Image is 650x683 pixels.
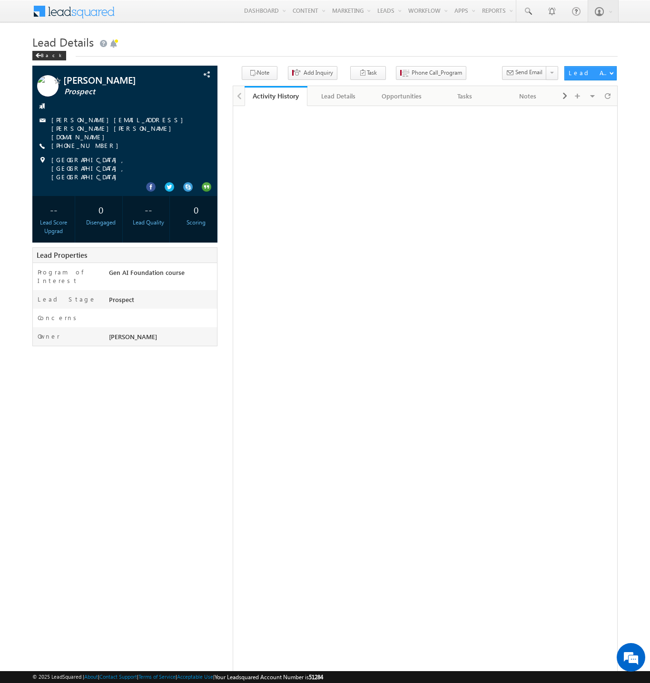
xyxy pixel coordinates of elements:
button: Add Inquiry [288,66,337,80]
a: Back [32,50,71,59]
a: Contact Support [99,673,137,680]
label: Concerns [38,313,80,322]
span: [PHONE_NUMBER] [51,141,123,151]
span: [PERSON_NAME] [109,332,157,341]
button: Lead Actions [564,66,617,80]
div: Opportunities [378,90,425,102]
span: Your Leadsquared Account Number is [215,673,323,681]
a: Terms of Service [138,673,176,680]
div: Lead Details [315,90,362,102]
span: Send Email [515,68,542,77]
div: Gen AI Foundation course [107,268,217,281]
a: About [84,673,98,680]
div: Disengaged [82,218,120,227]
span: © 2025 LeadSquared | | | | | [32,673,323,682]
a: Activity History [245,86,307,106]
div: -- [35,201,72,218]
button: Send Email [502,66,547,80]
div: Activity History [252,91,300,100]
div: 0 [82,201,120,218]
button: Note [242,66,277,80]
div: Scoring [177,218,215,227]
a: [PERSON_NAME][EMAIL_ADDRESS][PERSON_NAME][PERSON_NAME][DOMAIN_NAME] [51,116,188,141]
a: Acceptable Use [177,673,213,680]
label: Program of Interest [38,268,99,285]
a: Lead Details [307,86,370,106]
div: Lead Actions [569,68,609,77]
div: Lead Quality [130,218,167,227]
div: Lead Score Upgrad [35,218,72,235]
label: Lead Stage [38,295,96,303]
span: Phone Call_Program [412,68,462,77]
span: Lead Details [32,34,94,49]
div: Tasks [441,90,488,102]
a: Tasks [433,86,496,106]
div: 0 [177,201,215,218]
span: [GEOGRAPHIC_DATA], [GEOGRAPHIC_DATA], [GEOGRAPHIC_DATA] [51,156,200,181]
span: Lead Properties [37,250,87,260]
button: Phone Call_Program [396,66,466,80]
div: Notes [504,90,551,102]
span: Prospect [64,87,178,97]
span: Add Inquiry [304,68,333,77]
a: Notes [496,86,559,106]
div: -- [130,201,167,218]
div: Back [32,51,66,60]
div: Prospect [107,295,217,308]
span: 51284 [309,673,323,681]
span: [PERSON_NAME] [63,75,177,85]
label: Owner [38,332,60,341]
button: Task [350,66,386,80]
img: Profile photo [37,75,59,100]
a: Opportunities [371,86,433,106]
